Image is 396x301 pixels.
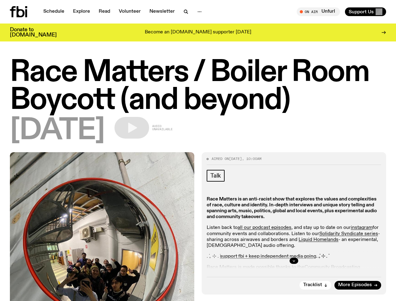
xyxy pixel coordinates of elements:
[242,156,261,161] span: , 10:00am
[152,125,173,131] span: Audio unavailable
[207,197,377,220] strong: Race Matters is an anti-racist show that explores the values and complexities of race, culture an...
[299,237,338,242] a: Liquid Homelands
[40,7,68,16] a: Schedule
[146,7,179,16] a: Newsletter
[115,7,144,16] a: Volunteer
[334,281,381,290] a: More Episodes
[10,27,57,38] h3: Donate to [DOMAIN_NAME]
[95,7,114,16] a: Read
[212,156,229,161] span: Aired on
[10,117,105,145] span: [DATE]
[210,172,221,179] span: Talk
[229,156,242,161] span: [DATE]
[207,170,225,182] a: Talk
[303,283,322,287] span: Tracklist
[297,7,340,16] button: On AirUnfurl
[338,283,372,287] span: More Episodes
[349,9,374,15] span: Support Us
[145,30,251,35] p: Become an [DOMAIN_NAME] supporter [DATE]
[345,7,386,16] button: Support Us
[69,7,94,16] a: Explore
[319,231,378,236] a: Solidarity Syndicate series
[238,225,291,230] a: all our podcast episodes
[10,59,386,114] h1: Race Matters / Boiler Room Boycott (and beyond)
[207,225,381,249] p: Listen back to , and stay up to date on our for community events and collaborations. Listen to ou...
[299,281,331,290] button: Tracklist
[351,225,372,230] a: instagram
